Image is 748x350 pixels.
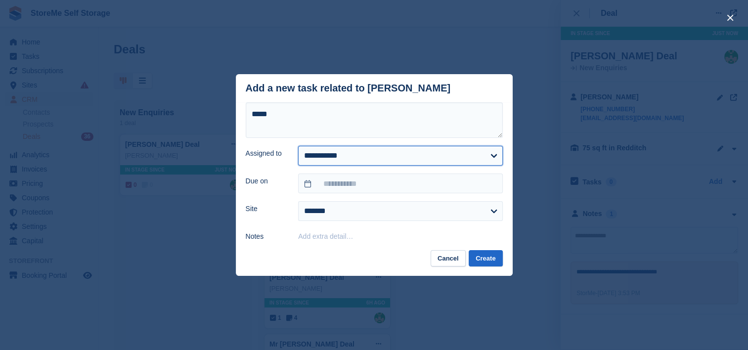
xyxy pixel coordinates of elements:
[246,148,287,159] label: Assigned to
[431,250,466,266] button: Cancel
[722,10,738,26] button: close
[246,176,287,186] label: Due on
[246,83,451,94] div: Add a new task related to [PERSON_NAME]
[469,250,502,266] button: Create
[246,231,287,242] label: Notes
[298,232,353,240] button: Add extra detail…
[246,204,287,214] label: Site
